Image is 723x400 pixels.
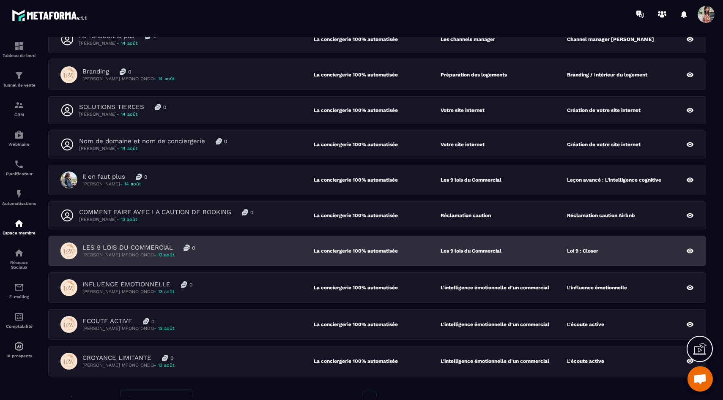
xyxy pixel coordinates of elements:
[14,100,24,110] img: formation
[2,64,36,94] a: formationformationTunnel de vente
[2,83,36,87] p: Tunnel de vente
[2,112,36,117] p: CRM
[441,358,549,364] p: L'intelligence émotionnelle d’un commercial
[314,212,441,218] p: La conciergerie 100% automatisée
[82,325,175,332] p: [PERSON_NAME] MFONO ONDO
[441,248,501,254] p: Les 9 lois du Commercial
[181,281,187,288] img: messages
[12,8,88,23] img: logo
[14,41,24,51] img: formation
[154,76,175,82] span: - 14 août
[2,294,36,299] p: E-mailing
[2,53,36,58] p: Tableau de bord
[567,321,604,327] p: L’écoute active
[14,71,24,81] img: formation
[120,181,141,187] span: - 14 août
[154,289,175,294] span: - 13 août
[79,103,144,111] p: SOLUTIONS TIERCES
[567,212,635,218] p: Réclamation caution Airbnb
[441,177,501,183] p: Les 9 lois du Commercial
[314,177,441,183] p: La conciergerie 100% automatisée
[2,242,36,276] a: social-networksocial-networkRéseaux Sociaux
[242,209,248,215] img: messages
[441,321,549,327] p: L'intelligence émotionnelle d’un commercial
[314,248,441,254] p: La conciergerie 100% automatisée
[82,244,173,252] p: LES 9 LOIS DU COMMERCIAL
[14,218,24,229] img: automations
[82,181,147,187] p: [PERSON_NAME]
[2,260,36,269] p: Réseaux Sociaux
[117,112,138,117] span: - 14 août
[14,312,24,322] img: accountant
[79,40,156,46] p: [PERSON_NAME]
[14,248,24,258] img: social-network
[120,68,126,75] img: messages
[14,282,24,292] img: email
[170,355,173,362] p: 0
[2,201,36,206] p: Automatisations
[250,209,253,216] p: 0
[136,174,142,180] img: messages
[314,36,441,42] p: La conciergerie 100% automatisée
[687,366,713,392] a: Ouvrir le chat
[2,212,36,242] a: automationsautomationsEspace membre
[82,173,125,181] p: Il en faut plus
[567,36,654,42] p: Channel manager [PERSON_NAME]
[14,189,24,199] img: automations
[163,104,166,111] p: 0
[192,245,195,251] p: 0
[2,276,36,305] a: emailemailE-mailing
[162,355,168,361] img: messages
[154,326,175,331] span: - 13 août
[314,141,441,147] p: La conciergerie 100% automatisée
[154,252,175,258] span: - 13 août
[567,141,641,147] p: Création de votre site internet
[2,354,36,358] p: IA prospects
[2,153,36,182] a: schedulerschedulerPlanificateur
[143,318,149,324] img: messages
[314,321,441,327] p: La conciergerie 100% automatisée
[567,248,598,254] p: Loi 9 : Closer
[567,358,604,364] p: L’écoute active
[216,138,222,144] img: messages
[117,146,138,151] span: - 14 août
[2,305,36,335] a: accountantaccountantComptabilité
[567,72,647,78] p: Branding / Intérieur du logement
[82,354,151,362] p: CROYANCE LIMITANTE
[441,212,491,218] p: Réclamation caution
[441,72,507,78] p: Préparation des logements
[567,107,641,113] p: Création de votre site internet
[79,208,231,216] p: COMMENT FAIRE AVEC LA CAUTION DE BOOKING
[567,285,627,291] p: L’influence émotionnelle
[314,107,441,113] p: La conciergerie 100% automatisée
[314,72,441,78] p: La conciergerie 100% automatisée
[82,288,192,295] p: [PERSON_NAME] MFONO ONDO
[151,318,154,325] p: 0
[14,341,24,351] img: automations
[82,317,132,325] p: ECOUTE ACTIVE
[2,171,36,176] p: Planificateur
[79,137,205,145] p: Nom de domaine et nom de conciergerie
[189,281,192,288] p: 0
[82,280,170,288] p: INFLUENCE EMOTIONNELLE
[144,174,147,180] p: 0
[567,177,661,183] p: Leçon avancé : L'intelligence cognitive
[82,68,109,76] p: Branding
[2,35,36,64] a: formationformationTableau de bord
[79,216,253,223] p: [PERSON_NAME]
[2,324,36,329] p: Comptabilité
[314,285,441,291] p: La conciergerie 100% automatisée
[314,358,441,364] p: La conciergerie 100% automatisée
[154,362,175,368] span: - 13 août
[128,68,131,75] p: 0
[441,285,549,291] p: L'intelligence émotionnelle d’un commercial
[2,123,36,153] a: automationsautomationsWebinaire
[224,138,227,145] p: 0
[441,107,485,113] p: Votre site internet
[82,362,175,368] p: [PERSON_NAME] MFONO ONDO
[82,76,175,82] p: [PERSON_NAME] MFONO ONDO
[14,159,24,169] img: scheduler
[183,245,190,251] img: messages
[2,231,36,235] p: Espace membre
[441,141,485,147] p: Votre site internet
